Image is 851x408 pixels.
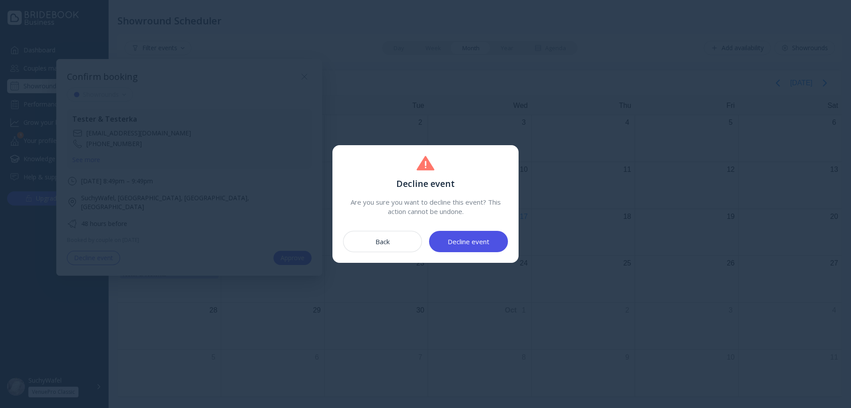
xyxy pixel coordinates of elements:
[429,231,508,252] button: Decline event
[343,198,508,217] div: Are you sure you want to decline this event? This action cannot be undone.
[343,178,508,190] div: Decline event
[448,238,489,245] div: Decline event
[343,231,422,252] button: Back
[375,238,390,245] div: Back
